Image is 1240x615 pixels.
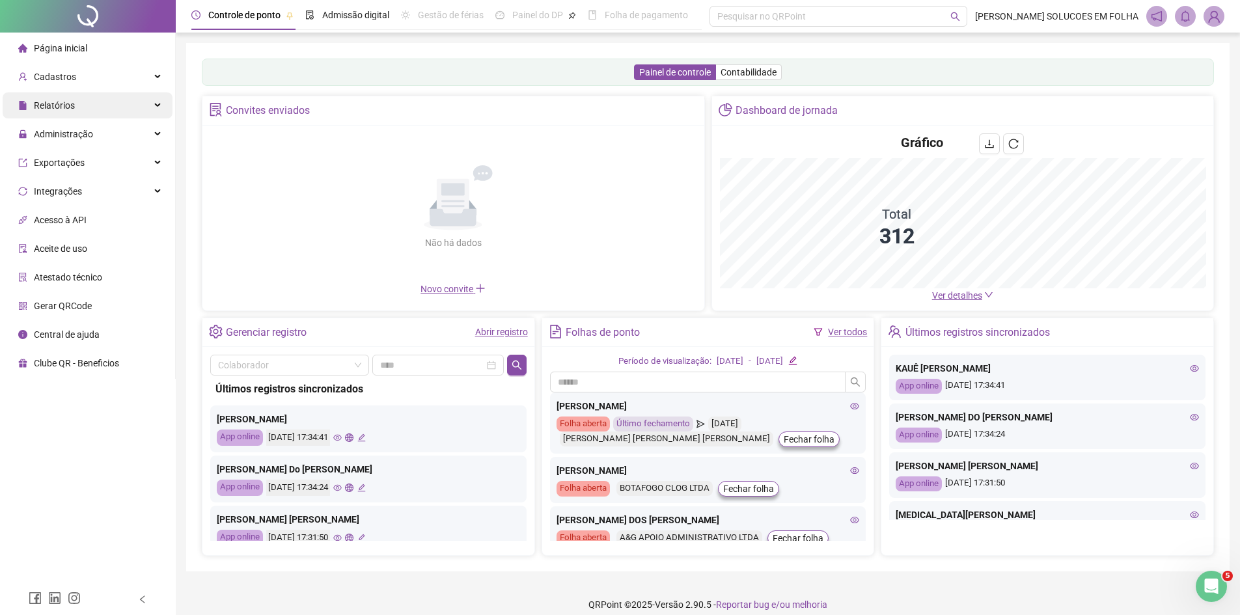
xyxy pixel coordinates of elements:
div: App online [217,430,263,446]
span: Central de ajuda [34,329,100,340]
span: Controle de ponto [208,10,281,20]
span: Gerar QRCode [34,301,92,311]
div: [PERSON_NAME] [557,399,860,413]
div: App online [217,530,263,546]
span: eye [850,466,859,475]
span: eye [850,402,859,411]
div: [DATE] [717,355,743,368]
span: info-circle [18,330,27,339]
div: Dashboard de jornada [736,100,838,122]
div: App online [896,428,942,443]
div: [PERSON_NAME] DOS [PERSON_NAME] [557,513,860,527]
span: Aceite de uso [34,243,87,254]
div: App online [896,476,942,491]
span: down [984,290,993,299]
span: solution [18,273,27,282]
span: global [345,534,353,542]
span: edit [357,534,366,542]
div: App online [896,379,942,394]
span: export [18,158,27,167]
button: Fechar folha [718,481,779,497]
div: A&G APOIO ADMINISTRATIVO LTDA [616,530,762,545]
span: Reportar bug e/ou melhoria [716,599,827,610]
a: Ver detalhes down [932,290,993,301]
span: instagram [68,592,81,605]
span: edit [788,356,797,364]
span: Exportações [34,157,85,168]
div: [PERSON_NAME] [557,463,860,478]
span: file-text [549,325,562,338]
div: [DATE] 17:34:41 [896,379,1199,394]
span: reload [1008,139,1019,149]
span: Integrações [34,186,82,197]
div: [MEDICAL_DATA][PERSON_NAME] [896,508,1199,522]
span: eye [850,515,859,525]
span: Administração [34,129,93,139]
span: Admissão digital [322,10,389,20]
div: Últimos registros sincronizados [215,381,521,397]
span: Página inicial [34,43,87,53]
span: file-done [305,10,314,20]
span: team [888,325,902,338]
span: Cadastros [34,72,76,82]
span: facebook [29,592,42,605]
span: Fechar folha [784,432,834,446]
span: pushpin [568,12,576,20]
img: 67889 [1204,7,1224,26]
div: App online [217,480,263,496]
span: clock-circle [191,10,200,20]
span: Gestão de férias [418,10,484,20]
span: Versão [655,599,683,610]
span: 5 [1222,571,1233,581]
span: eye [333,433,342,442]
span: download [984,139,995,149]
div: Não há dados [393,236,513,250]
span: qrcode [18,301,27,310]
div: Convites enviados [226,100,310,122]
div: [PERSON_NAME] [PERSON_NAME] [PERSON_NAME] [560,431,773,446]
span: file [18,101,27,110]
span: eye [1190,413,1199,422]
span: audit [18,244,27,253]
div: [PERSON_NAME] Do [PERSON_NAME] [217,462,520,476]
span: notification [1151,10,1163,22]
div: Período de visualização: [618,355,711,368]
span: search [950,12,960,21]
span: Painel de controle [639,67,711,77]
a: Ver todos [828,327,867,337]
span: dashboard [495,10,504,20]
iframe: Intercom live chat [1196,571,1227,602]
span: edit [357,484,366,492]
span: eye [1190,461,1199,471]
div: Último fechamento [613,417,693,431]
div: [DATE] [708,417,741,431]
div: Folha aberta [557,481,610,497]
span: filter [814,327,823,336]
span: search [512,360,522,370]
a: Abrir registro [475,327,528,337]
span: home [18,44,27,53]
div: [DATE] 17:34:24 [896,428,1199,443]
div: [DATE] 17:34:24 [266,480,330,496]
span: gift [18,359,27,368]
span: sync [18,187,27,196]
div: - [749,355,751,368]
span: plus [475,283,486,294]
span: [PERSON_NAME] SOLUCOES EM FOLHA [975,9,1138,23]
span: eye [333,534,342,542]
span: user-add [18,72,27,81]
div: [PERSON_NAME] [217,412,520,426]
div: Gerenciar registro [226,321,307,344]
span: left [138,595,147,604]
div: [DATE] 17:34:41 [266,430,330,446]
div: [DATE] [756,355,783,368]
span: Relatórios [34,100,75,111]
div: Folha aberta [557,417,610,431]
span: Folha de pagamento [605,10,688,20]
span: eye [1190,510,1199,519]
span: linkedin [48,592,61,605]
button: Fechar folha [767,530,829,546]
div: Últimos registros sincronizados [905,321,1050,344]
span: Clube QR - Beneficios [34,358,119,368]
span: Fechar folha [723,482,774,496]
